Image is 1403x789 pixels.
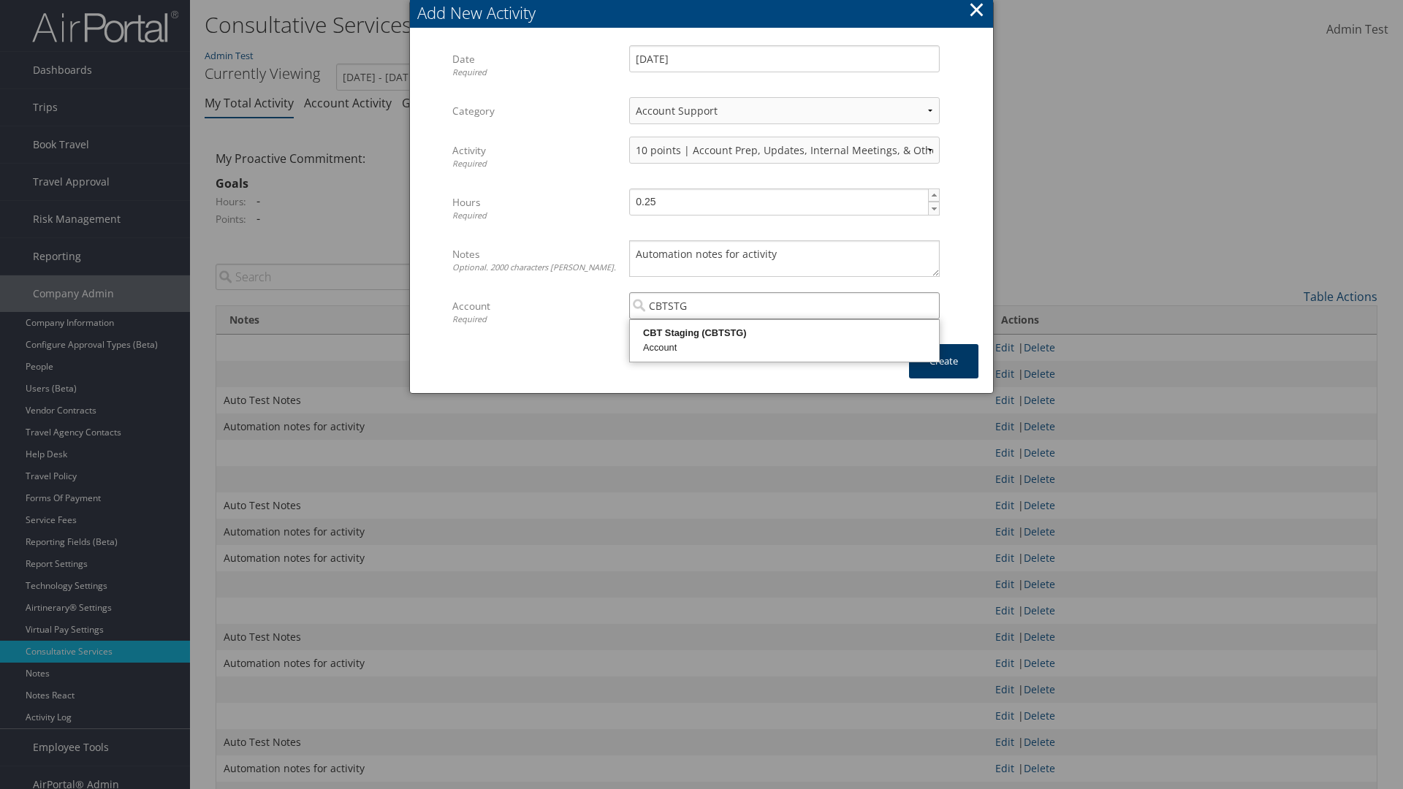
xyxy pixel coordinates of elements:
[452,97,618,125] label: Category
[452,313,618,326] div: Required
[452,262,618,274] div: Optional. 2000 characters [PERSON_NAME].
[909,344,978,378] button: Create
[929,203,940,215] span: ▼
[452,158,618,170] div: Required
[928,202,940,216] a: ▼
[452,240,618,281] label: Notes
[632,340,937,355] div: Account
[452,210,618,222] div: Required
[452,292,618,332] label: Account
[452,45,618,85] label: Date
[632,326,937,340] div: CBT Staging (CBTSTG)
[452,188,618,229] label: Hours
[452,137,618,177] label: Activity
[452,66,618,79] div: Required
[928,188,940,202] a: ▲
[417,1,993,24] div: Add New Activity
[929,189,940,201] span: ▲
[629,292,940,319] input: Search Accounts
